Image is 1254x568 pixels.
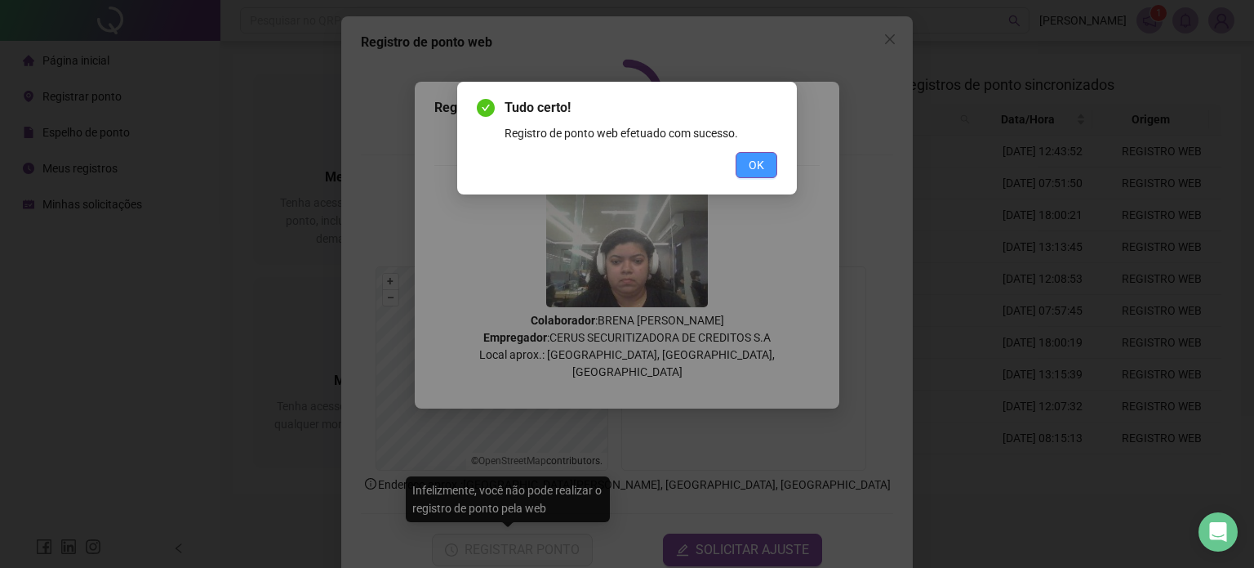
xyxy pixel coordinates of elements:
[736,152,777,178] button: OK
[477,99,495,117] span: check-circle
[505,124,777,142] div: Registro de ponto web efetuado com sucesso.
[749,156,764,174] span: OK
[1198,512,1238,552] div: Open Intercom Messenger
[505,98,777,118] span: Tudo certo!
